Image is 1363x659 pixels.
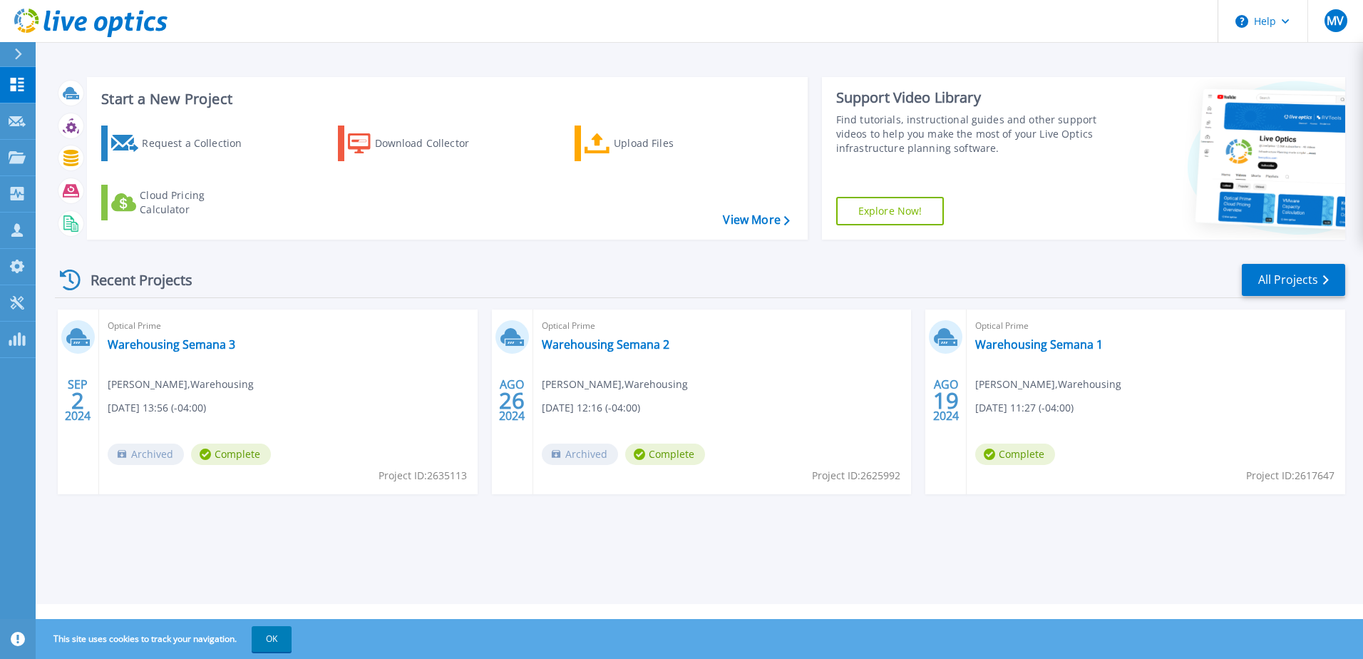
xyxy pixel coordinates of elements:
span: [PERSON_NAME] , Warehousing [542,377,688,392]
a: Warehousing Semana 2 [542,337,669,352]
span: MV [1327,15,1344,26]
span: Optical Prime [108,318,469,334]
span: [DATE] 13:56 (-04:00) [108,400,206,416]
span: Project ID: 2635113 [379,468,467,484]
span: Complete [625,444,705,465]
div: Support Video Library [836,88,1103,107]
a: Download Collector [338,126,497,161]
span: 26 [499,394,525,407]
h3: Start a New Project [101,91,789,107]
div: Download Collector [375,129,489,158]
button: OK [252,626,292,652]
span: [DATE] 11:27 (-04:00) [975,400,1074,416]
span: Project ID: 2617647 [1246,468,1334,484]
div: Request a Collection [142,129,256,158]
span: Optical Prime [542,318,903,334]
a: Warehousing Semana 1 [975,337,1103,352]
a: All Projects [1242,264,1345,296]
a: Warehousing Semana 3 [108,337,235,352]
span: [PERSON_NAME] , Warehousing [975,377,1121,392]
div: Find tutorials, instructional guides and other support videos to help you make the most of your L... [836,113,1103,155]
span: 19 [933,394,959,407]
div: Cloud Pricing Calculator [140,188,254,217]
div: SEP 2024 [64,374,91,426]
span: Complete [975,444,1055,465]
a: Explore Now! [836,197,945,225]
span: 2 [71,394,84,407]
div: Upload Files [614,129,728,158]
span: Complete [191,444,271,465]
span: Project ID: 2625992 [812,468,900,484]
span: Archived [108,444,184,465]
a: View More [723,213,789,227]
a: Upload Files [575,126,734,161]
div: AGO 2024 [932,374,960,426]
span: [DATE] 12:16 (-04:00) [542,400,640,416]
div: AGO 2024 [498,374,525,426]
span: Optical Prime [975,318,1337,334]
a: Cloud Pricing Calculator [101,185,260,220]
span: [PERSON_NAME] , Warehousing [108,377,254,392]
span: Archived [542,444,618,465]
span: This site uses cookies to track your navigation. [39,626,292,652]
a: Request a Collection [101,126,260,161]
div: Recent Projects [55,262,212,297]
